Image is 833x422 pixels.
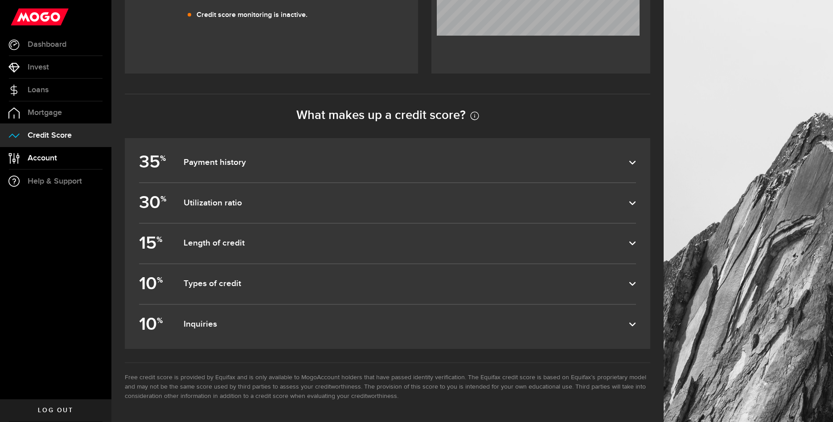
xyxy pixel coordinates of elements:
span: Dashboard [28,41,66,49]
dfn: Length of credit [184,238,629,249]
dfn: Payment history [184,157,629,168]
sup: % [160,194,166,204]
span: Invest [28,63,49,71]
b: 35 [139,148,168,177]
li: Free credit score is provided by Equifax and is only available to MogoAccount holders that have p... [125,373,650,401]
sup: % [156,235,162,244]
sup: % [157,316,163,325]
sup: % [157,275,163,285]
span: Account [28,154,57,162]
b: 30 [139,188,168,217]
span: Log out [38,407,73,414]
sup: % [160,154,166,164]
dfn: Utilization ratio [184,198,629,209]
span: Help & Support [28,177,82,185]
b: 15 [139,229,168,258]
dfn: Inquiries [184,319,629,330]
b: 10 [139,270,168,299]
h2: What makes up a credit score? [125,108,650,123]
span: Credit Score [28,131,72,139]
dfn: Types of credit [184,279,629,289]
p: Credit score monitoring is inactive. [197,10,308,20]
span: Mortgage [28,109,62,117]
span: Loans [28,86,49,94]
button: Open LiveChat chat widget [7,4,34,30]
b: 10 [139,310,168,339]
